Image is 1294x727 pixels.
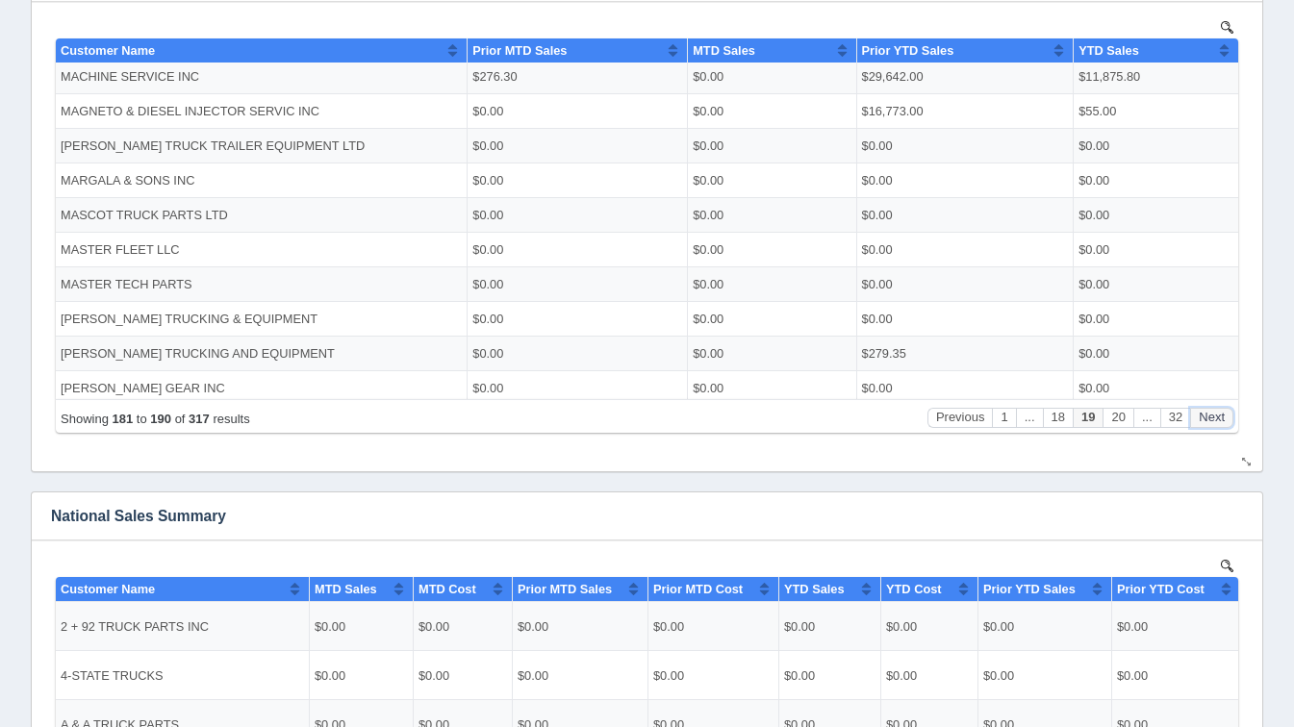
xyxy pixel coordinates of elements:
[5,189,259,238] td: A & M TRUCK PARTS, LTD
[830,337,927,386] td: $0.00
[417,108,637,142] td: $0.00
[5,281,417,315] td: [PERSON_NAME] TRUCKING & EQUIPMENT
[10,391,199,406] div: Page 19 of 32
[478,166,681,208] td: $0.00
[421,22,516,37] span: Prior MTD Sales
[637,350,805,385] td: $0.00
[1109,387,1139,407] button: Page 32
[992,387,1022,407] button: Page 18
[264,17,276,40] button: Sort column ascending
[1139,387,1182,407] button: Next
[10,22,104,37] span: Customer Name
[660,17,672,40] button: Sort column ascending
[1015,17,1028,40] button: Sort column ascending
[927,337,1061,386] td: $0.00
[363,337,462,386] td: $0.00
[1169,17,1181,40] button: Sort column ascending
[681,414,836,456] td: $0.00
[259,42,363,91] td: $0.00
[745,22,837,37] span: Prior YTD Sales
[62,544,68,559] b: 1
[805,315,1023,350] td: $279.35
[542,42,739,100] td: $38,210.47
[10,545,178,560] div: Page 1 of 32
[5,337,259,386] td: ADELMANS TRUCK PARTS CORP
[5,435,259,484] td: AL MAR PARTS WAREHOUSE INC
[1066,464,1089,484] button: Page 3
[417,350,637,385] td: $0.00
[259,238,363,288] td: $0.00
[1035,249,1187,290] td: $15,309.00
[478,332,681,373] td: $0.00
[836,125,1036,166] td: $0.00
[927,238,1061,288] td: $0.00
[259,140,363,189] td: $0.00
[238,17,250,40] button: Sort column ascending
[1023,315,1187,350] td: $0.00
[478,208,681,249] td: $0.00
[785,17,798,40] button: Sort column ascending
[830,238,927,288] td: $0.00
[927,91,1061,140] td: $0.00
[417,315,637,350] td: $0.00
[1023,246,1187,281] td: $0.00
[597,288,728,337] td: $0.00
[836,290,1036,332] td: $9,074.60
[805,246,1023,281] td: $0.00
[259,435,363,484] td: $0.00
[5,315,417,350] td: [PERSON_NAME] TRUCKING AND EQUIPMENT
[1061,189,1190,238] td: $0.00
[830,435,927,484] td: $0.00
[805,108,1023,142] td: $0.00
[1041,22,1102,37] span: YTD Sales
[363,140,462,189] td: $0.00
[462,91,597,140] td: $0.00
[5,73,417,108] td: MAGNETO & DIESEL INJECTOR SERVIC INC
[707,17,720,40] button: Sort column ascending
[5,140,259,189] td: A & A TRUCK PARTS
[927,288,1061,337] td: $0.00
[1035,332,1187,373] td: $0.00
[1089,464,1116,484] button: ...
[1035,208,1187,249] td: $0.00
[1082,387,1109,407] button: ...
[363,189,462,238] td: $0.00
[5,84,478,125] td: ABF FREIGHT SYSTEMS - VIPAR
[1035,42,1187,84] td: $0.00
[5,373,478,414] td: AUSTIN BRAKE & CLUTCH SUPPLY INC
[836,208,1036,249] td: $0.00
[728,42,830,91] td: $0.00
[1023,38,1187,73] td: $11,875.80
[965,387,992,407] button: ...
[836,332,1036,373] td: $0.00
[1022,387,1052,407] button: Page 19
[342,17,354,40] button: Sort column ascending
[1040,17,1053,40] button: Sort column ascending
[830,386,927,435] td: $57,879.04
[1035,166,1187,208] td: $0.00
[1066,22,1154,37] span: Prior YTD Cost
[462,484,597,532] td: $0.00
[954,464,1020,484] button: Previous
[1023,142,1187,177] td: $0.00
[835,22,891,37] span: YTD Cost
[728,91,830,140] td: $0.00
[830,140,927,189] td: $0.00
[1023,212,1187,246] td: $0.00
[5,166,478,208] td: ADVANCED DISTRIBUTION COMPANY
[1061,386,1190,435] td: $72,109.44
[5,108,417,142] td: [PERSON_NAME] TRUCK TRAILER EQUIPMENT LTD
[86,544,99,559] b: 10
[805,142,1023,177] td: $0.00
[1002,17,1014,40] button: Sort column ascending
[5,38,417,73] td: MACHINE SERVICE INC
[994,42,1187,100] td: $1,122,904.39
[830,91,927,140] td: $0.00
[1167,17,1180,40] button: Sort column ascending
[728,337,830,386] td: $0.00
[728,386,830,435] td: $94,637.82
[597,189,728,238] td: $0.00
[10,468,171,483] div: Page 1 of 8
[1116,464,1139,484] button: Page 8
